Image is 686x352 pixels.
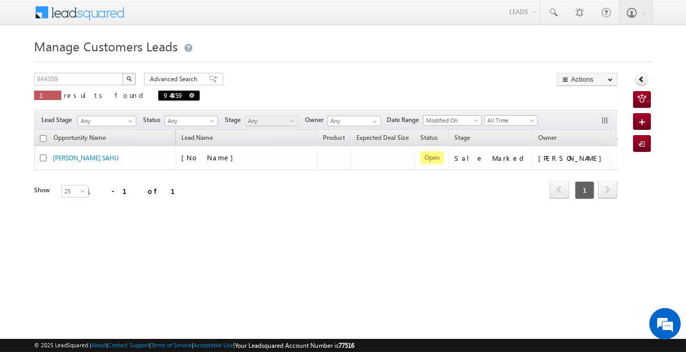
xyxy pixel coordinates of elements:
[40,135,47,142] input: Check all records
[78,116,136,126] a: Any
[193,342,233,348] a: Acceptable Use
[423,116,478,125] span: Modified On
[557,73,617,86] button: Actions
[78,116,133,126] span: Any
[367,116,380,127] a: Show All Items
[305,115,328,125] span: Owner
[339,342,354,349] span: 77516
[143,115,165,125] span: Status
[612,131,643,145] span: Actions
[356,134,409,141] span: Expected Deal Size
[48,132,111,146] a: Opportunity Name
[150,74,201,84] span: Advanced Search
[245,116,298,126] a: Any
[454,153,528,163] div: Sale Marked
[39,91,56,100] span: 1
[164,91,184,100] span: 944359
[387,115,423,125] span: Date Range
[485,116,535,125] span: All Time
[53,134,106,141] span: Opportunity Name
[449,132,475,146] a: Stage
[598,182,617,199] a: next
[165,116,215,126] span: Any
[86,185,188,197] div: 1 - 1 of 1
[34,38,178,54] span: Manage Customers Leads
[126,76,132,81] img: Search
[108,342,149,348] a: Contact Support
[34,340,354,350] span: © 2025 LeadSquared | | | | |
[235,342,354,349] span: Your Leadsquared Account Number is
[181,153,238,162] span: [No Name]
[454,134,470,141] span: Stage
[165,116,218,126] a: Any
[575,181,594,199] span: 1
[538,134,557,141] span: Owner
[176,132,218,146] span: Lead Name
[550,182,569,199] a: prev
[91,342,106,348] a: About
[41,115,76,125] span: Lead Stage
[328,116,381,126] input: Type to Search
[538,153,607,163] div: [PERSON_NAME]
[323,134,345,141] span: Product
[62,186,90,196] span: 25
[64,91,147,100] span: results found
[598,181,617,199] span: next
[420,151,444,164] span: Open
[245,116,295,126] span: Any
[423,115,482,126] a: Modified On
[53,154,118,162] a: [PERSON_NAME] SAHU
[550,181,569,199] span: prev
[484,115,538,126] a: All Time
[61,185,89,197] a: 25
[151,342,192,348] a: Terms of Service
[34,185,53,195] div: Show
[351,132,414,146] a: Expected Deal Size
[225,115,245,125] span: Stage
[415,132,443,146] a: Status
